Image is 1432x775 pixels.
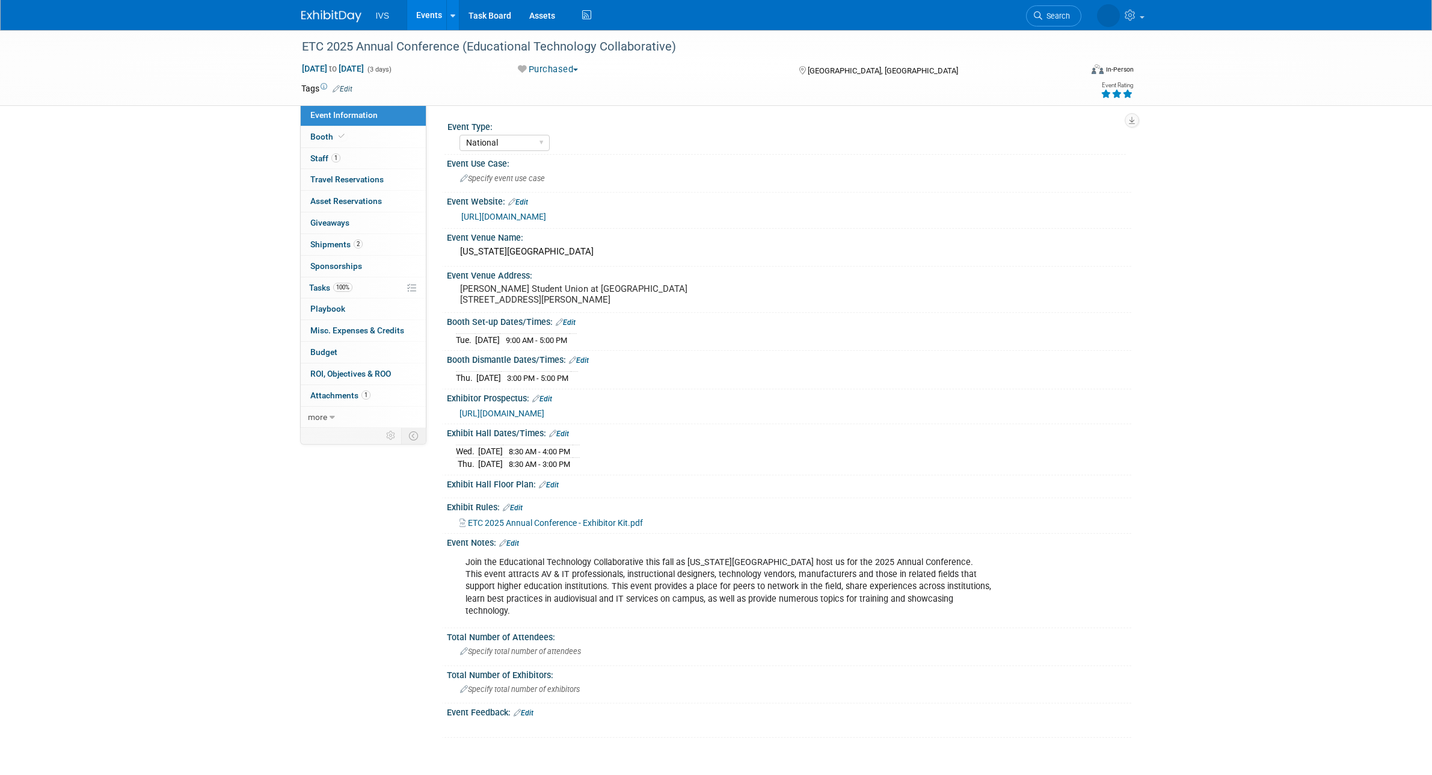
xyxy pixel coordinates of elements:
a: Edit [499,539,519,548]
span: IVS [376,11,390,20]
div: Exhibitor Prospectus: [447,389,1131,405]
a: Giveaways [301,212,426,233]
a: [URL][DOMAIN_NAME] [461,212,546,221]
div: Booth Dismantle Dates/Times: [447,351,1131,366]
img: ExhibitDay [301,10,361,22]
td: Tags [301,82,352,94]
span: Specify total number of attendees [460,647,581,656]
span: 100% [333,283,352,292]
a: Edit [539,481,559,489]
td: [DATE] [478,458,503,471]
a: Edit [514,709,533,717]
div: [US_STATE][GEOGRAPHIC_DATA] [456,242,1122,261]
span: 3:00 PM - 5:00 PM [507,374,568,383]
span: more [308,412,327,422]
a: Search [1026,5,1081,26]
a: Edit [508,198,528,206]
a: Booth [301,126,426,147]
a: Edit [569,356,589,365]
span: 8:30 AM - 4:00 PM [509,447,570,456]
a: Sponsorships [301,256,426,277]
div: Exhibit Rules: [447,498,1131,514]
div: Event Venue Address: [447,267,1131,282]
i: Booth reservation complete [339,133,345,140]
span: Specify event use case [460,174,545,183]
span: Event Information [310,110,378,120]
a: Attachments1 [301,385,426,406]
div: ETC 2025 Annual Conference (Educational Technology Collaborative) [298,36,1063,58]
div: Event Venue Name: [447,229,1131,244]
a: ROI, Objectives & ROO [301,363,426,384]
a: Edit [333,85,352,93]
span: Booth [310,132,347,141]
a: Edit [532,395,552,403]
span: Staff [310,153,340,163]
div: Event Use Case: [447,155,1131,170]
a: Event Information [301,105,426,126]
a: Edit [556,318,576,327]
span: Giveaways [310,218,349,227]
span: [GEOGRAPHIC_DATA], [GEOGRAPHIC_DATA] [808,66,958,75]
span: Attachments [310,391,370,400]
a: Edit [549,430,569,438]
span: (3 days) [366,66,392,73]
td: Wed. [456,445,478,458]
span: 8:30 AM - 3:00 PM [509,460,570,469]
span: ETC 2025 Annual Conference - Exhibitor Kit.pdf [468,518,643,528]
div: Event Format [1010,63,1134,81]
a: Shipments2 [301,234,426,255]
span: Budget [310,347,337,357]
span: 9:00 AM - 5:00 PM [506,336,567,345]
a: [URL][DOMAIN_NAME] [459,409,544,418]
span: Shipments [310,239,363,249]
div: Total Number of Attendees: [447,628,1131,643]
td: [DATE] [478,445,503,458]
div: Exhibit Hall Floor Plan: [447,475,1131,491]
div: Event Notes: [447,534,1131,549]
td: [DATE] [475,333,500,346]
div: In-Person [1105,65,1134,74]
span: Sponsorships [310,261,362,271]
td: Tue. [456,333,475,346]
td: Thu. [456,458,478,471]
div: Event Feedback: [447,703,1131,719]
span: ROI, Objectives & ROO [310,369,391,378]
pre: [PERSON_NAME] Student Union at [GEOGRAPHIC_DATA] [STREET_ADDRESS][PERSON_NAME] [460,283,719,305]
span: Travel Reservations [310,174,384,184]
a: Tasks100% [301,277,426,298]
img: Kyle Shelstad [1097,4,1120,27]
div: Booth Set-up Dates/Times: [447,313,1131,329]
a: more [301,407,426,428]
div: Exhibit Hall Dates/Times: [447,424,1131,440]
span: 1 [331,153,340,162]
td: [DATE] [476,371,501,384]
td: Thu. [456,371,476,384]
span: Specify total number of exhibitors [460,685,580,694]
div: Total Number of Exhibitors: [447,666,1131,681]
td: Personalize Event Tab Strip [381,428,402,443]
span: Search [1042,11,1070,20]
img: Format-Inperson.png [1092,64,1104,74]
a: Budget [301,342,426,363]
button: Purchased [514,63,583,76]
a: Playbook [301,298,426,320]
a: Asset Reservations [301,191,426,212]
span: Tasks [309,283,352,292]
span: 1 [361,391,370,400]
span: 2 [354,239,363,249]
a: Travel Reservations [301,169,426,190]
div: Join the Educational Technology Collaborative this fall as [US_STATE][GEOGRAPHIC_DATA] host us fo... [457,551,999,623]
a: Staff1 [301,148,426,169]
a: ETC 2025 Annual Conference - Exhibitor Kit.pdf [459,518,643,528]
div: Event Website: [447,193,1131,208]
span: to [327,64,339,73]
span: Misc. Expenses & Credits [310,326,404,335]
a: Edit [503,504,523,512]
div: Event Type: [447,118,1126,133]
span: [DATE] [DATE] [301,63,364,74]
td: Toggle Event Tabs [401,428,426,443]
div: Event Rating [1101,82,1133,88]
span: Asset Reservations [310,196,382,206]
a: Misc. Expenses & Credits [301,320,426,341]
